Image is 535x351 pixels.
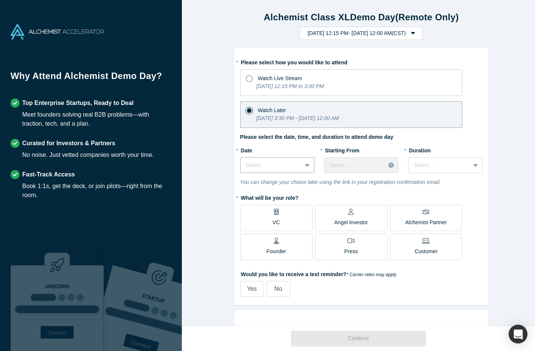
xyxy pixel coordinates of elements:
[240,191,483,202] label: What will be your role?
[240,56,483,67] label: Please select how you would like to attend
[291,331,426,346] button: Continue
[258,107,286,113] span: Watch Later
[11,24,104,40] img: Alchemist Accelerator Logo
[22,100,134,106] strong: Top Enterprise Startups, Ready to Deal
[11,240,104,351] img: Robust Technologies
[273,219,280,226] p: VC
[247,286,257,292] span: Yes
[346,272,396,277] em: * Carrier rates may apply
[11,69,171,88] h1: Why Attend Alchemist Demo Day?
[240,144,314,155] label: Date
[334,219,368,226] p: Angel Investor
[324,144,360,155] label: Starting From
[256,83,324,89] i: [DATE] 12:15 PM to 3:00 PM
[256,115,339,121] i: [DATE] 3:30 PM - [DATE] 12:00 AM
[22,182,171,200] div: Book 1:1s, get the deck, or join pilots—right from the room.
[266,248,286,255] p: Founder
[240,133,393,141] label: Please select the date, time, and duration to attend demo day
[300,27,423,40] button: [DATE] 12:15 PM- [DATE] 12:00 AM(CST)
[240,179,441,185] i: You can change your choice later using the link in your registration confirmation email.
[22,171,75,178] strong: Fast-Track Access
[344,248,358,255] p: Press
[22,110,171,128] div: Meet founders solving real B2B problems—with traction, tech, and a plan.
[240,268,483,278] label: Would you like to receive a text reminder?
[408,144,482,155] label: Duration
[415,248,437,255] p: Customer
[264,12,459,22] strong: Alchemist Class XL Demo Day (Remote Only)
[274,286,282,292] span: No
[405,219,447,226] p: Alchemist Partner
[104,240,197,351] img: Prism AI
[22,150,154,160] div: No noise. Just vetted companies worth your time.
[22,140,115,146] strong: Curated for Investors & Partners
[258,75,302,81] span: Watch Live Stream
